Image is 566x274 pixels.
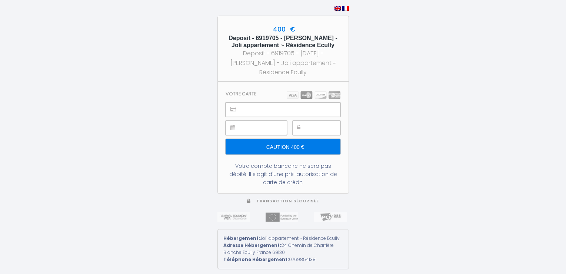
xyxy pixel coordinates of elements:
iframe: Secure payment input frame [242,103,340,117]
strong: Adresse Hébergement: [223,242,281,248]
span: Transaction sécurisée [256,198,319,204]
img: en.png [334,6,341,11]
img: carts.png [287,91,340,99]
div: Joli appartement ~ Résidence Ecully [223,235,343,242]
iframe: Secure payment input frame [309,121,340,135]
div: Deposit - 6919705 - [DATE] - [PERSON_NAME] - Joli appartement ~ Résidence Ecully [224,49,342,76]
iframe: Secure payment input frame [242,121,286,135]
h3: Votre carte [226,91,256,97]
span: 400 € [271,25,295,34]
div: Votre compte bancaire ne sera pas débité. Il s'agit d'une pré-autorisation de carte de crédit. [226,162,340,186]
div: 0769854138 [223,256,343,263]
input: Caution 400 € [226,139,340,154]
img: fr.png [342,6,349,11]
div: 24 Chemin de Charrière Blanche Écully France 69130 [223,242,343,256]
strong: Téléphone Hébergement: [223,256,289,262]
h5: Deposit - 6919705 - [PERSON_NAME] - Joli appartement ~ Résidence Ecully [224,35,342,49]
strong: Hébergement: [223,235,260,241]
